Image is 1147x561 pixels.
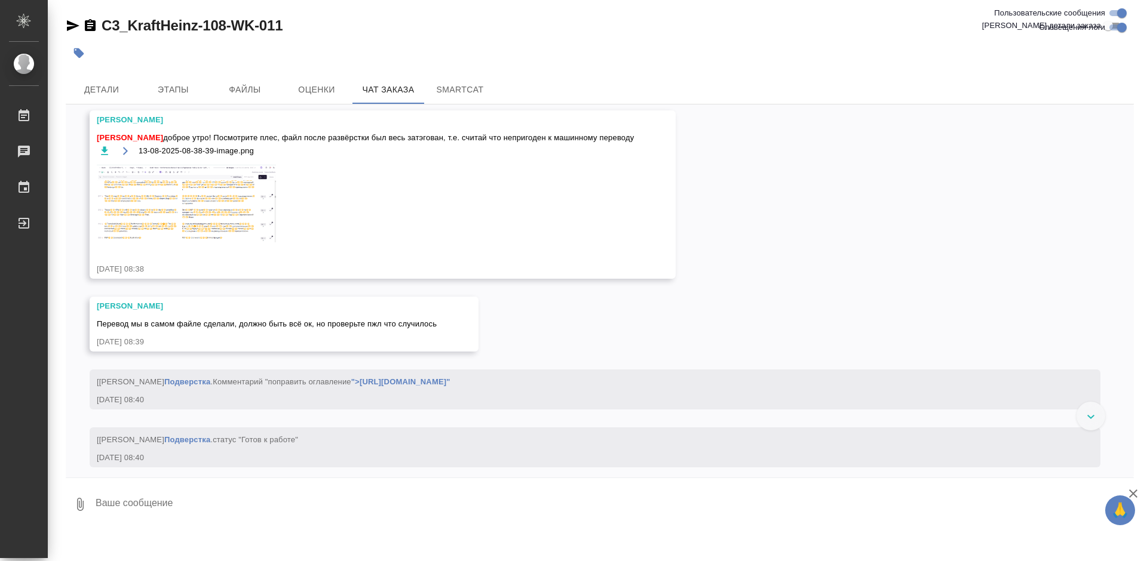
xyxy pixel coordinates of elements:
img: 13-08-2025-08-38-39-image.png [97,165,276,242]
button: 🙏 [1105,495,1135,525]
button: Скачать [97,144,112,159]
span: Чат заказа [360,82,417,97]
div: [DATE] 08:40 [97,452,1059,464]
span: SmartCat [431,82,489,97]
div: [DATE] 08:40 [97,394,1059,406]
span: 🙏 [1110,498,1130,523]
div: [PERSON_NAME] [97,300,437,312]
div: [DATE] 08:39 [97,336,437,348]
span: [[PERSON_NAME] . [97,377,450,386]
span: Оценки [288,82,345,97]
button: Скопировать ссылку [83,19,97,33]
span: [[PERSON_NAME] . [97,435,298,444]
span: Пользовательские сообщения [994,7,1105,19]
div: [DATE] 08:38 [97,263,634,275]
span: [PERSON_NAME] [97,133,163,142]
span: доброе утро! Посмотрите плес, файл после развёрстки был весь затэгован, т.е. считай что непригоде... [97,132,634,144]
span: Этапы [145,82,202,97]
button: Скопировать ссылку для ЯМессенджера [66,19,80,33]
button: Открыть на драйве [118,144,133,159]
span: [PERSON_NAME] детали заказа [982,20,1101,32]
div: [PERSON_NAME] [97,114,634,126]
span: 13-08-2025-08-38-39-image.png [139,145,254,157]
a: ">[URL][DOMAIN_NAME]" [351,377,450,386]
span: Файлы [216,82,274,97]
a: Подверстка [164,435,210,444]
a: C3_KraftHeinz-108-WK-011 [102,17,283,33]
span: Детали [73,82,130,97]
button: Добавить тэг [66,40,92,66]
a: Подверстка [164,377,210,386]
span: Оповещения-логи [1039,21,1105,33]
span: Перевод мы в самом файле сделали, должно быть всё ок, но проверьте пжл что случилось [97,319,437,328]
span: Комментарий "поправить оглавление [213,377,450,386]
span: статус "Готов к работе" [213,435,298,444]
